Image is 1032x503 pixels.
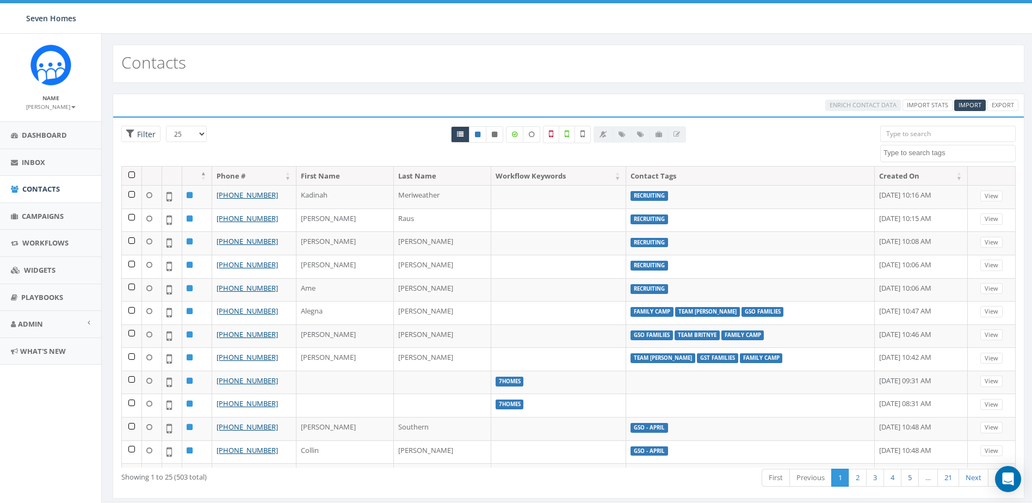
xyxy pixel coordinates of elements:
[980,399,1003,410] a: View
[394,208,491,232] td: Raus
[631,238,668,248] label: Recruiting
[217,283,278,293] a: [PHONE_NUMBER]
[212,167,296,186] th: Phone #: activate to sort column ascending
[987,100,1018,111] a: Export
[631,214,668,224] label: Recruiting
[394,463,491,487] td: [PERSON_NAME]
[789,469,832,487] a: Previous
[980,422,1003,433] a: View
[296,324,394,348] td: [PERSON_NAME]
[721,330,764,340] label: Family Camp
[875,417,968,440] td: [DATE] 10:48 AM
[394,347,491,371] td: [PERSON_NAME]
[506,126,523,143] label: Data Enriched
[486,126,503,143] a: Opted Out
[42,94,59,102] small: Name
[959,101,981,109] span: CSV files only
[296,417,394,440] td: [PERSON_NAME]
[26,13,76,23] span: Seven Homes
[875,394,968,417] td: [DATE] 08:31 AM
[24,265,55,275] span: Widgets
[296,301,394,324] td: Alegna
[296,347,394,371] td: [PERSON_NAME]
[394,301,491,324] td: [PERSON_NAME]
[22,238,69,248] span: Workflows
[121,53,186,71] h2: Contacts
[394,324,491,348] td: [PERSON_NAME]
[574,126,591,143] label: Not Validated
[394,440,491,464] td: [PERSON_NAME]
[875,278,968,302] td: [DATE] 10:06 AM
[875,371,968,394] td: [DATE] 09:31 AM
[866,469,884,487] a: 3
[875,463,968,487] td: [DATE] 10:48 AM
[492,131,497,138] i: This phone number is unsubscribed and has opted-out of all texts.
[217,445,278,455] a: [PHONE_NUMBER]
[26,101,76,111] a: [PERSON_NAME]
[217,236,278,246] a: [PHONE_NUMBER]
[875,301,968,324] td: [DATE] 10:47 AM
[880,126,1016,142] input: Type to search
[849,469,867,487] a: 2
[918,469,938,487] a: …
[762,469,790,487] a: First
[217,329,278,339] a: [PHONE_NUMBER]
[631,423,668,433] label: GSO - April
[20,346,66,356] span: What's New
[296,167,394,186] th: First Name
[217,398,278,408] a: [PHONE_NUMBER]
[523,126,540,143] label: Data not Enriched
[475,131,480,138] i: This phone number is subscribed and will receive texts.
[296,185,394,208] td: Kadinah
[697,353,738,363] label: GST Families
[980,376,1003,387] a: View
[394,278,491,302] td: [PERSON_NAME]
[901,469,919,487] a: 5
[491,167,627,186] th: Workflow Keywords: activate to sort column ascending
[394,417,491,440] td: Southern
[875,347,968,371] td: [DATE] 10:42 AM
[675,307,740,317] label: Team [PERSON_NAME]
[394,185,491,208] td: Meriweather
[217,306,278,316] a: [PHONE_NUMBER]
[631,284,668,294] label: Recruiting
[296,440,394,464] td: Collin
[217,190,278,200] a: [PHONE_NUMBER]
[875,255,968,278] td: [DATE] 10:06 AM
[980,329,1003,341] a: View
[980,213,1003,225] a: View
[995,466,1021,492] div: Open Intercom Messenger
[451,126,469,143] a: All contacts
[631,261,668,271] label: Recruiting
[496,400,524,409] label: 7HOMES
[631,191,668,201] label: Recruiting
[394,167,491,186] th: Last Name
[296,255,394,278] td: [PERSON_NAME]
[954,100,986,111] a: Import
[980,283,1003,295] a: View
[959,469,988,487] a: Next
[296,208,394,232] td: [PERSON_NAME]
[875,440,968,464] td: [DATE] 10:48 AM
[469,126,486,143] a: Active
[980,306,1003,317] a: View
[22,157,45,167] span: Inbox
[134,129,156,139] span: Filter
[296,231,394,255] td: [PERSON_NAME]
[26,103,76,111] small: [PERSON_NAME]
[631,307,673,317] label: Family Camp
[831,469,849,487] a: 1
[883,148,1015,158] textarea: Search
[875,231,968,255] td: [DATE] 10:08 AM
[741,307,784,317] label: GSO Families
[21,292,63,302] span: Playbooks
[543,126,559,143] label: Not a Mobile
[296,463,394,487] td: [PERSON_NAME]
[394,231,491,255] td: [PERSON_NAME]
[875,208,968,232] td: [DATE] 10:15 AM
[217,376,278,385] a: [PHONE_NUMBER]
[980,260,1003,271] a: View
[740,353,783,363] label: Family Camp
[30,45,71,85] img: Rally_Corp_Icon.png
[217,352,278,362] a: [PHONE_NUMBER]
